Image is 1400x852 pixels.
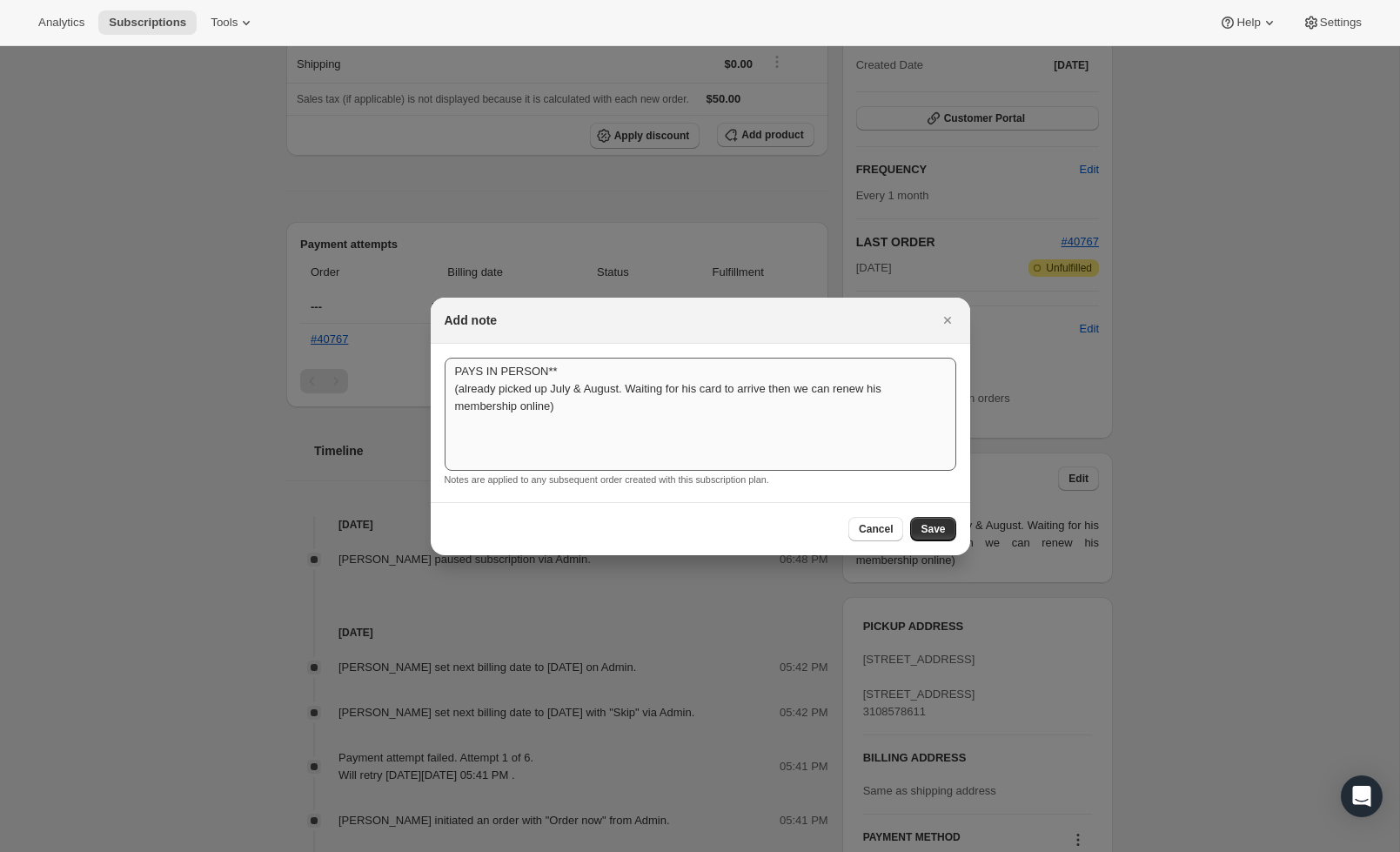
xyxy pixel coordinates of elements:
span: Help [1236,16,1260,30]
span: Analytics [38,16,84,30]
button: Analytics [28,10,95,35]
span: Save [921,522,945,536]
button: Settings [1292,10,1372,35]
span: Cancel [859,522,893,536]
button: Help [1209,10,1288,35]
button: Subscriptions [98,10,197,35]
textarea: PAYS IN PERSON** (already picked up July & August. Waiting for his card to arrive then we can ren... [445,358,956,471]
button: Close [935,308,960,332]
small: Notes are applied to any subsequent order created with this subscription plan. [445,474,769,485]
span: Subscriptions [109,16,186,30]
span: Settings [1320,16,1362,30]
button: Save [910,517,955,541]
button: Cancel [848,517,903,541]
h2: Add note [445,312,498,329]
button: Tools [200,10,265,35]
span: Tools [211,16,238,30]
div: Open Intercom Messenger [1341,775,1383,817]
